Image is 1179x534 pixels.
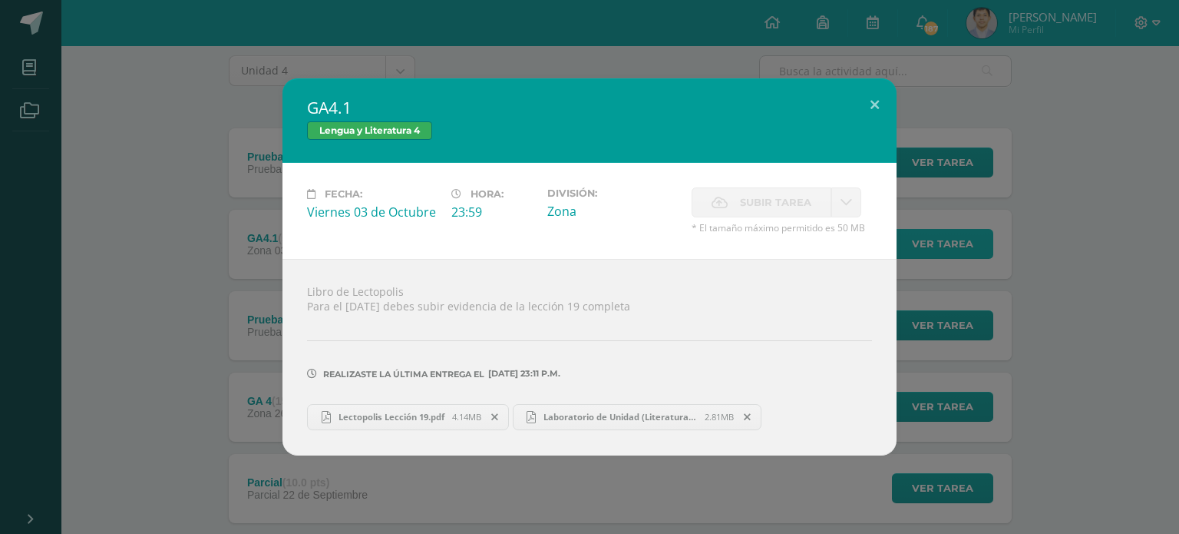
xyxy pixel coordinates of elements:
label: División: [547,187,679,199]
span: Subir tarea [740,188,811,217]
span: 4.14MB [452,411,481,423]
h2: GA4.1 [307,97,872,118]
span: Remover entrega [482,409,508,426]
button: Close (Esc) [853,78,897,131]
a: Laboratorio de Unidad (Literatura).pdf 2.81MB [513,404,762,430]
div: 23:59 [451,204,535,221]
span: Realizaste la última entrega el [323,369,484,380]
label: La fecha de entrega ha expirado [692,187,831,217]
span: 2.81MB [705,411,734,423]
span: Hora: [471,188,504,200]
span: [DATE] 23:11 p.m. [484,373,560,374]
a: Lectopolis Lección 19.pdf 4.14MB [307,404,509,430]
div: Libro de Lectopolis Para el [DATE] debes subir evidencia de la lección 19 completa [282,259,897,455]
span: Laboratorio de Unidad (Literatura).pdf [536,411,705,423]
div: Zona [547,203,679,220]
div: Viernes 03 de Octubre [307,204,439,221]
span: Lectopolis Lección 19.pdf [331,411,452,423]
span: Lengua y Literatura 4 [307,121,432,140]
span: Remover entrega [735,409,761,426]
span: Fecha: [325,188,362,200]
span: * El tamaño máximo permitido es 50 MB [692,221,872,234]
a: La fecha de entrega ha expirado [831,187,861,217]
